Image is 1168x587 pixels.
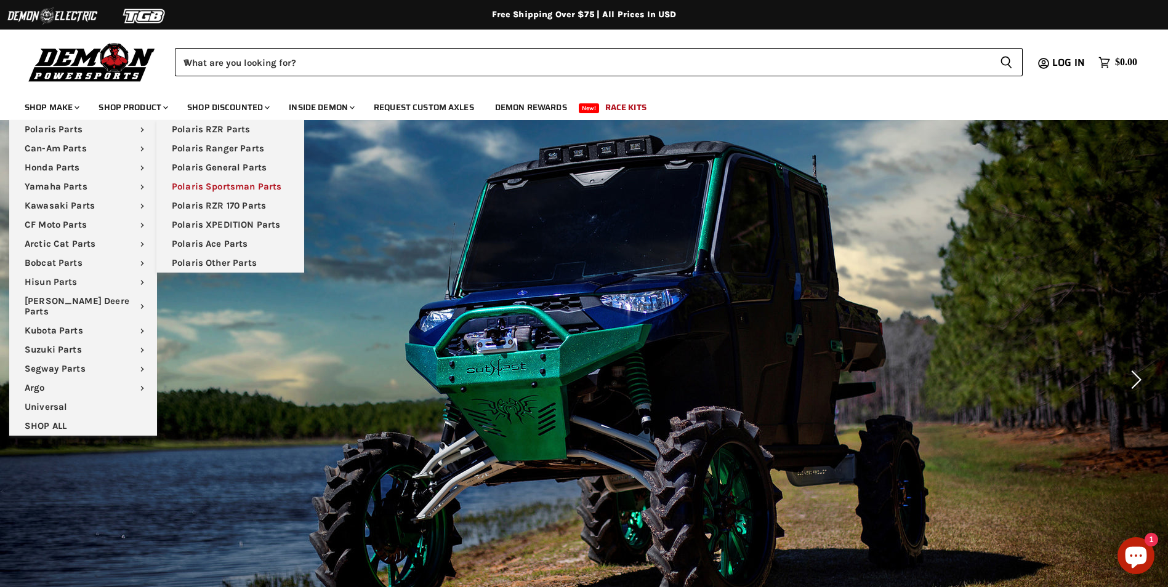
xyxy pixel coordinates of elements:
[9,196,157,215] a: Kawasaki Parts
[9,215,157,234] a: CF Moto Parts
[280,95,362,120] a: Inside Demon
[9,273,157,292] a: Hisun Parts
[9,378,157,397] a: Argo
[9,340,157,359] a: Suzuki Parts
[990,48,1023,76] button: Search
[1114,537,1158,577] inbox-online-store-chat: Shopify online store chat
[1047,57,1092,68] a: Log in
[175,48,1023,76] form: Product
[15,95,87,120] a: Shop Make
[25,40,159,84] img: Demon Powersports
[9,254,157,273] a: Bobcat Parts
[99,4,191,28] img: TGB Logo 2
[9,397,157,417] a: Universal
[178,95,277,120] a: Shop Discounted
[9,120,157,436] ul: Main menu
[9,234,157,254] a: Arctic Cat Parts
[1115,57,1137,68] span: $0.00
[156,177,304,196] a: Polaris Sportsman Parts
[6,4,99,28] img: Demon Electric Logo 2
[156,120,304,139] a: Polaris RZR Parts
[364,95,483,120] a: Request Custom Axles
[156,158,304,177] a: Polaris General Parts
[1092,54,1143,71] a: $0.00
[92,9,1077,20] div: Free Shipping Over $75 | All Prices In USD
[9,359,157,378] a: Segway Parts
[9,158,157,177] a: Honda Parts
[156,196,304,215] a: Polaris RZR 170 Parts
[156,120,304,273] ul: Main menu
[15,90,1134,120] ul: Main menu
[1122,367,1146,392] button: Next
[156,139,304,158] a: Polaris Ranger Parts
[156,234,304,254] a: Polaris Ace Parts
[579,103,600,113] span: New!
[1052,55,1085,70] span: Log in
[9,417,157,436] a: SHOP ALL
[486,95,576,120] a: Demon Rewards
[9,321,157,340] a: Kubota Parts
[175,48,990,76] input: When autocomplete results are available use up and down arrows to review and enter to select
[9,177,157,196] a: Yamaha Parts
[156,215,304,234] a: Polaris XPEDITION Parts
[9,139,157,158] a: Can-Am Parts
[89,95,175,120] a: Shop Product
[596,95,656,120] a: Race Kits
[156,254,304,273] a: Polaris Other Parts
[9,120,157,139] a: Polaris Parts
[9,292,157,321] a: [PERSON_NAME] Deere Parts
